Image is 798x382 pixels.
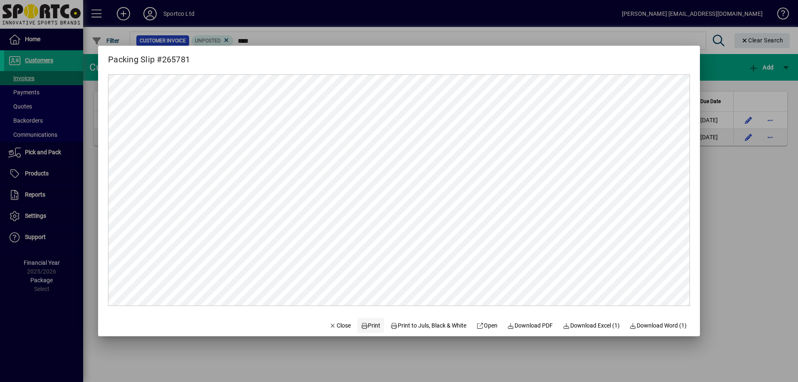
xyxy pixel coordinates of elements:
span: Download Excel (1) [563,321,620,330]
span: Close [329,321,351,330]
button: Close [326,318,354,333]
a: Download PDF [504,318,557,333]
span: Download Word (1) [630,321,687,330]
span: Download PDF [507,321,553,330]
button: Download Word (1) [626,318,690,333]
span: Open [476,321,498,330]
span: Print to Juls, Black & White [391,321,467,330]
h2: Packing Slip #265781 [98,46,200,66]
button: Download Excel (1) [559,318,623,333]
a: Open [473,318,501,333]
span: Print [361,321,381,330]
button: Print to Juls, Black & White [387,318,470,333]
button: Print [357,318,384,333]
